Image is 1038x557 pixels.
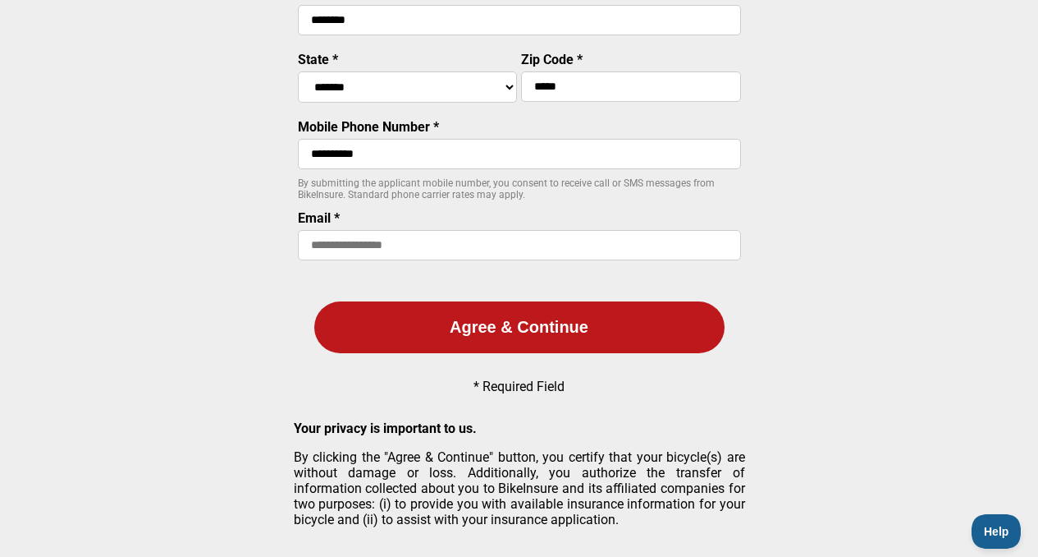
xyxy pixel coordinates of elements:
[294,421,477,436] strong: Your privacy is important to us.
[972,514,1022,549] iframe: Toggle Customer Support
[298,210,340,226] label: Email *
[298,177,741,200] p: By submitting the applicant mobile number, you consent to receive call or SMS messages from BikeI...
[473,379,565,394] p: * Required Field
[294,449,745,527] p: By clicking the "Agree & Continue" button, you certify that your bicycle(s) are without damage or...
[314,302,725,353] button: Agree & Continue
[298,52,338,67] label: State *
[521,52,583,67] label: Zip Code *
[298,119,439,135] label: Mobile Phone Number *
